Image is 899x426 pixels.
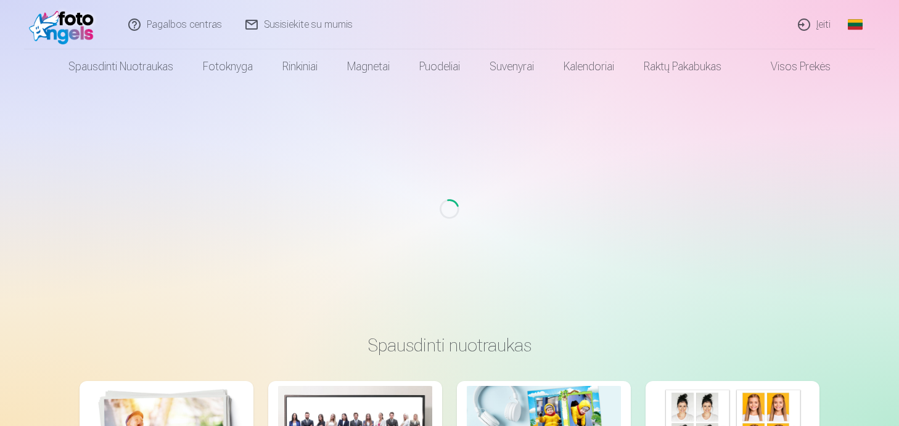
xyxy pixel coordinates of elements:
a: Visos prekės [736,49,845,84]
a: Rinkiniai [268,49,332,84]
img: /fa2 [29,5,100,44]
a: Kalendoriai [549,49,629,84]
a: Raktų pakabukas [629,49,736,84]
a: Suvenyrai [475,49,549,84]
a: Puodeliai [404,49,475,84]
a: Magnetai [332,49,404,84]
h3: Spausdinti nuotraukas [89,334,810,356]
a: Spausdinti nuotraukas [54,49,188,84]
a: Fotoknyga [188,49,268,84]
